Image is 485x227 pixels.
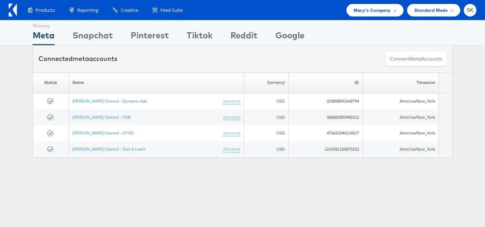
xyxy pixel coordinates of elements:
[73,146,146,151] a: [PERSON_NAME] Owned - Test & Learn
[414,6,448,14] span: Standard Mode
[73,55,89,63] span: meta
[223,130,240,136] a: (rename)
[33,29,55,45] div: Meta
[363,72,439,93] th: Timezone
[275,29,304,45] div: Google
[73,98,147,103] a: [PERSON_NAME] Owned - Dynamic Ads
[244,93,289,109] td: USD
[289,125,363,141] td: 472625240214517
[244,109,289,125] td: USD
[121,7,138,14] span: Creative
[73,114,130,119] a: [PERSON_NAME] Owned - FOB
[73,130,134,136] a: [PERSON_NAME] Owned - STWD
[230,29,257,45] div: Reddit
[33,72,69,93] th: Status
[38,54,117,63] div: Connected accounts
[363,141,439,157] td: America/New_York
[363,93,439,109] td: America/New_York
[409,56,421,62] span: meta
[363,125,439,141] td: America/New_York
[33,20,55,29] div: Showing
[289,109,363,125] td: 368852893985312
[131,29,169,45] div: Pinterest
[467,8,474,13] span: SK
[244,141,289,157] td: USD
[69,72,244,93] th: Name
[363,109,439,125] td: America/New_York
[223,114,240,120] a: (rename)
[223,146,240,152] a: (rename)
[289,141,363,157] td: 1219341154873153
[244,72,289,93] th: Currency
[187,29,213,45] div: Tiktok
[354,6,391,14] span: Macy's Company
[36,7,55,14] span: Products
[289,72,363,93] th: ID
[385,51,447,67] button: ConnectmetaAccounts
[289,93,363,109] td: 223898091642794
[160,7,183,14] span: Feed Suite
[244,125,289,141] td: USD
[223,98,240,104] a: (rename)
[77,7,98,14] span: Reporting
[73,29,113,45] div: Snapchat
